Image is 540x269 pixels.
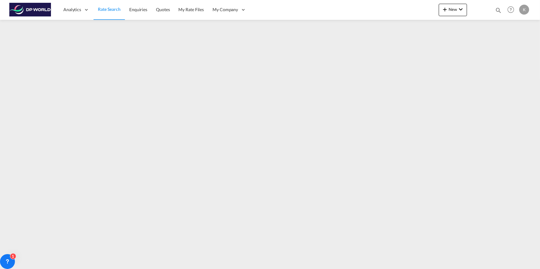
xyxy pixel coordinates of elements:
span: Rate Search [98,7,121,12]
span: Enquiries [129,7,147,12]
span: Help [506,4,516,15]
div: icon-magnify [495,7,502,16]
span: My Company [213,7,238,13]
md-icon: icon-chevron-down [457,6,464,13]
span: New [441,7,464,12]
md-icon: icon-magnify [495,7,502,14]
md-icon: icon-plus 400-fg [441,6,449,13]
span: Analytics [63,7,81,13]
span: My Rate Files [179,7,204,12]
div: Help [506,4,519,16]
button: icon-plus 400-fgNewicon-chevron-down [439,4,467,16]
div: K [519,5,529,15]
img: c08ca190194411f088ed0f3ba295208c.png [9,3,51,17]
span: Quotes [156,7,170,12]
